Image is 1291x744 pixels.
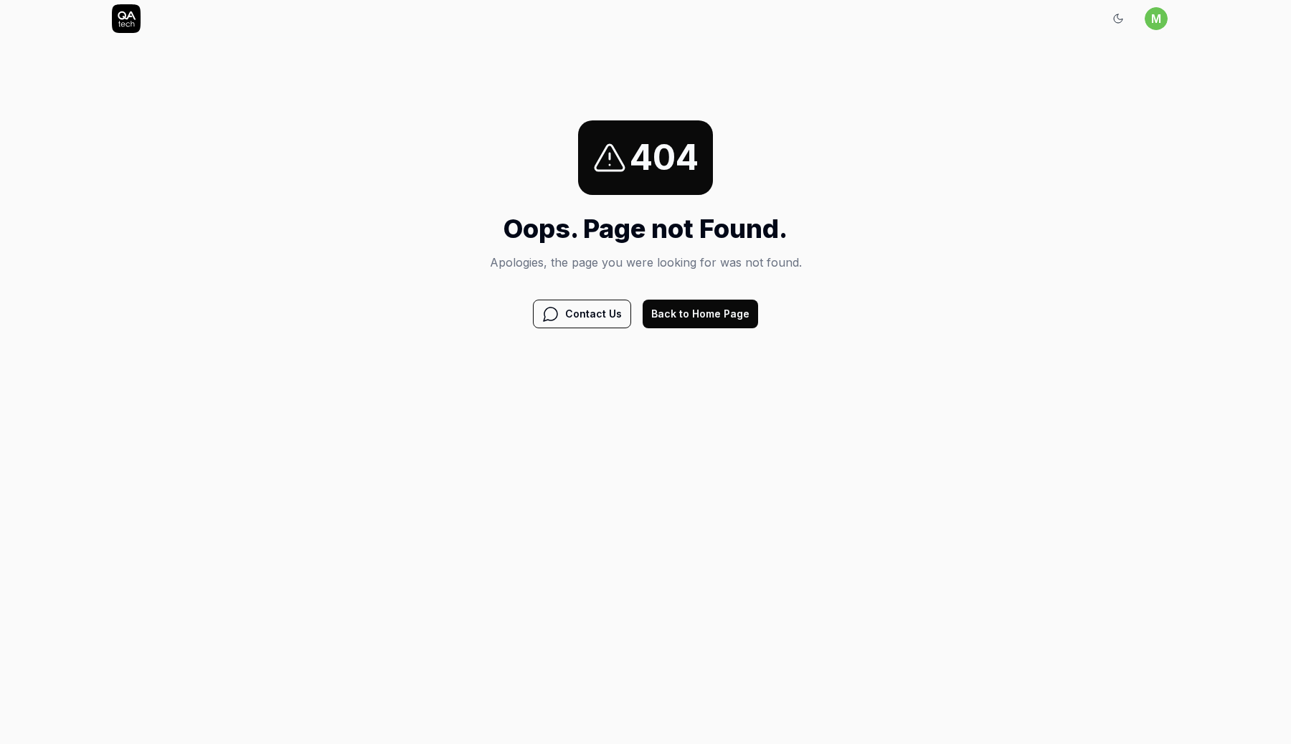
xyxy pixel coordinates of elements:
[643,300,758,328] button: Back to Home Page
[630,132,699,183] span: 404
[533,300,631,328] button: Contact Us
[1145,7,1168,30] button: m
[490,209,802,248] h1: Oops. Page not Found.
[490,254,802,271] p: Apologies, the page you were looking for was not found.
